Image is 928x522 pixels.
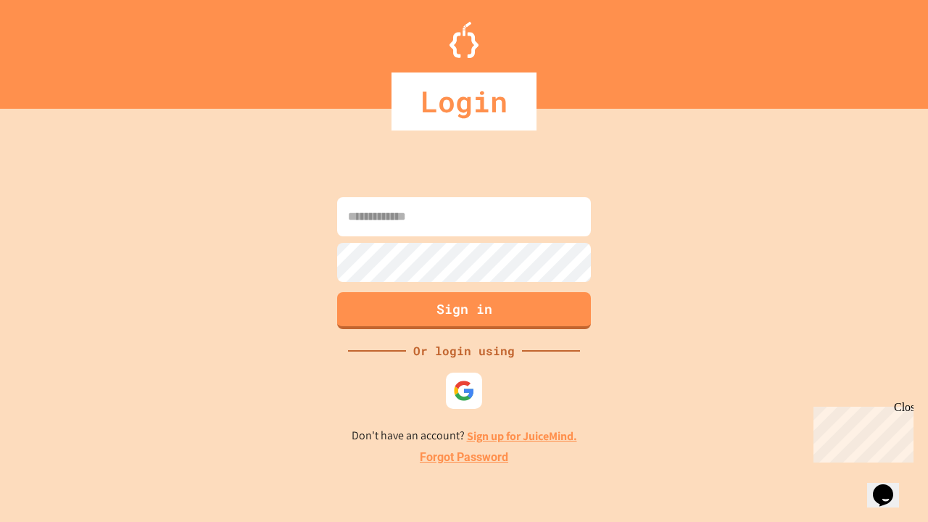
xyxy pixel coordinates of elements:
iframe: chat widget [867,464,913,507]
iframe: chat widget [808,401,913,463]
div: Or login using [406,342,522,360]
a: Forgot Password [420,449,508,466]
p: Don't have an account? [352,427,577,445]
div: Login [391,72,536,130]
div: Chat with us now!Close [6,6,100,92]
img: google-icon.svg [453,380,475,402]
img: Logo.svg [449,22,478,58]
button: Sign in [337,292,591,329]
a: Sign up for JuiceMind. [467,428,577,444]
